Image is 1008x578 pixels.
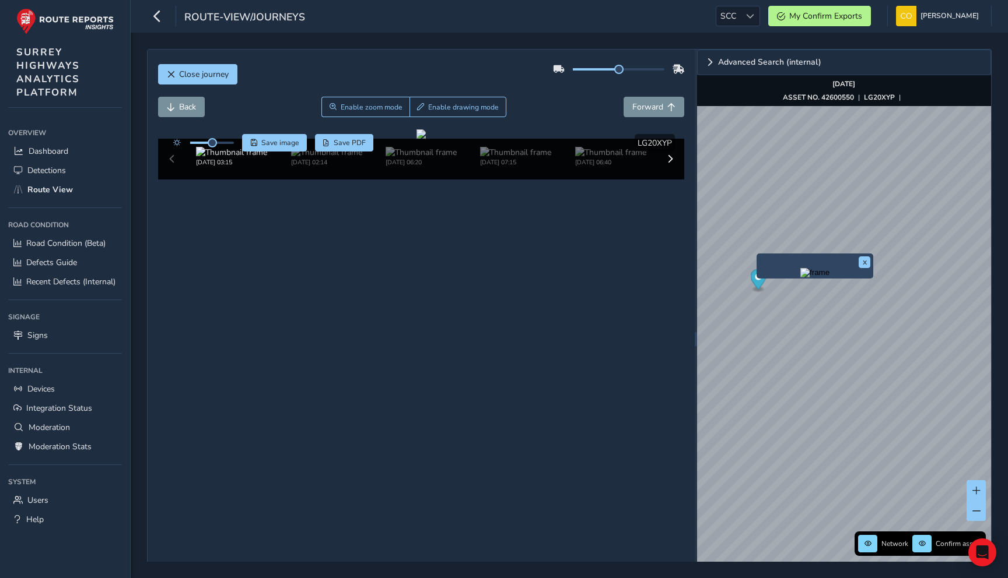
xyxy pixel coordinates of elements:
[8,379,122,399] a: Devices
[27,383,55,394] span: Devices
[716,6,740,26] span: SCC
[896,6,916,26] img: diamond-layout
[480,147,551,158] img: Thumbnail frame
[26,514,44,525] span: Help
[196,158,267,167] div: [DATE] 03:15
[29,441,92,452] span: Moderation Stats
[8,399,122,418] a: Integration Status
[8,418,122,437] a: Moderation
[759,268,870,276] button: Preview frame
[334,138,366,147] span: Save PDF
[26,257,77,268] span: Defects Guide
[783,93,905,102] div: | |
[27,165,66,176] span: Detections
[291,147,362,158] img: Thumbnail frame
[575,158,646,167] div: [DATE] 06:40
[575,147,646,158] img: Thumbnail frame
[8,308,122,326] div: Signage
[864,93,895,102] strong: LG20XYP
[697,50,991,75] a: Expand
[29,422,70,433] span: Moderation
[800,268,829,277] img: frame
[184,10,305,26] span: route-view/journeys
[8,234,122,253] a: Road Condition (Beta)
[8,161,122,180] a: Detections
[26,403,92,414] span: Integration Status
[16,8,114,34] img: rr logo
[16,45,80,99] span: SURREY HIGHWAYS ANALYTICS PLATFORM
[8,473,122,491] div: System
[428,103,499,112] span: Enable drawing mode
[27,184,73,195] span: Route View
[768,6,871,26] button: My Confirm Exports
[8,216,122,234] div: Road Condition
[261,138,299,147] span: Save image
[341,103,402,112] span: Enable zoom mode
[315,134,374,151] button: PDF
[386,147,457,158] img: Thumbnail frame
[26,276,116,287] span: Recent Defects (Internal)
[921,6,979,26] span: [PERSON_NAME]
[832,79,855,89] strong: [DATE]
[968,538,996,566] div: Open Intercom Messenger
[409,97,507,117] button: Draw
[8,362,122,379] div: Internal
[632,101,663,112] span: Forward
[8,142,122,161] a: Dashboard
[8,124,122,142] div: Overview
[29,146,68,157] span: Dashboard
[8,491,122,510] a: Users
[291,158,362,167] div: [DATE] 02:14
[386,158,457,167] div: [DATE] 06:20
[480,158,551,167] div: [DATE] 07:15
[26,238,106,249] span: Road Condition (Beta)
[936,539,982,548] span: Confirm assets
[8,272,122,291] a: Recent Defects (Internal)
[158,64,237,84] button: Close journey
[8,326,122,345] a: Signs
[321,97,409,117] button: Zoom
[179,101,196,112] span: Back
[8,180,122,199] a: Route View
[638,138,672,149] span: LG20XYP
[896,6,983,26] button: [PERSON_NAME]
[8,253,122,272] a: Defects Guide
[8,510,122,529] a: Help
[8,437,122,456] a: Moderation Stats
[881,539,908,548] span: Network
[789,10,862,22] span: My Confirm Exports
[624,97,684,117] button: Forward
[242,134,307,151] button: Save
[158,97,205,117] button: Back
[179,69,229,80] span: Close journey
[718,58,821,66] span: Advanced Search (internal)
[196,147,267,158] img: Thumbnail frame
[750,269,766,293] div: Map marker
[27,495,48,506] span: Users
[859,256,870,268] button: x
[27,330,48,341] span: Signs
[783,93,854,102] strong: ASSET NO. 42600550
